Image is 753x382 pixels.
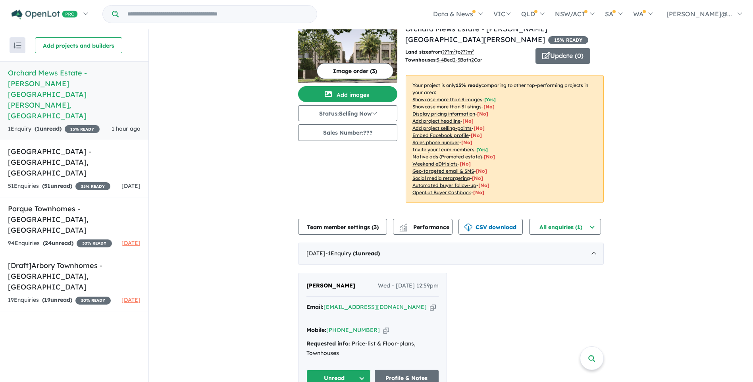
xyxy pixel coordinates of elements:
sup: 2 [454,48,456,53]
button: Performance [393,219,453,235]
button: CSV download [458,219,523,235]
strong: Mobile: [306,326,326,334]
button: Team member settings (3) [298,219,387,235]
span: [ Yes ] [484,96,496,102]
b: Land sizes [405,49,431,55]
span: 30 % READY [77,239,112,247]
span: [ No ] [462,118,474,124]
h5: Orchard Mews Estate - [PERSON_NAME][GEOGRAPHIC_DATA][PERSON_NAME] , [GEOGRAPHIC_DATA] [8,68,141,121]
span: [ No ] [471,132,482,138]
a: [PHONE_NUMBER] [326,326,380,334]
h5: Parque Townhomes - [GEOGRAPHIC_DATA] , [GEOGRAPHIC_DATA] [8,203,141,235]
button: Sales Number:??? [298,124,397,141]
span: [ No ] [483,104,495,110]
input: Try estate name, suburb, builder or developer [120,6,315,23]
span: 3 [374,224,377,231]
span: to [456,49,474,55]
span: [ No ] [477,111,488,117]
span: [No] [484,154,495,160]
span: [No] [472,175,483,181]
button: Copy [383,326,389,334]
sup: 2 [472,48,474,53]
span: 35 % READY [75,182,110,190]
span: 15 % READY [65,125,100,133]
span: [ No ] [461,139,472,145]
div: 1 Enquir y [8,124,100,134]
strong: ( unread) [42,296,72,303]
button: All enquiries (1) [529,219,601,235]
span: 1 [355,250,358,257]
strong: ( unread) [42,182,72,189]
h5: [GEOGRAPHIC_DATA] - [GEOGRAPHIC_DATA] , [GEOGRAPHIC_DATA] [8,146,141,178]
span: [No] [476,168,487,174]
u: Native ads (Promoted estate) [412,154,482,160]
p: from [405,48,530,56]
p: Your project is only comparing to other top-performing projects in your area: - - - - - - - - - -... [406,75,604,203]
u: Social media retargeting [412,175,470,181]
u: Weekend eDM slots [412,161,458,167]
strong: Requested info: [306,340,350,347]
u: 2-3 [453,57,460,63]
div: [DATE] [298,243,604,265]
u: Automated buyer follow-up [412,182,476,188]
u: Showcase more than 3 images [412,96,482,102]
strong: ( unread) [35,125,62,132]
strong: ( unread) [43,239,73,247]
strong: Email: [306,303,324,311]
span: Wed - [DATE] 12:59pm [378,281,439,291]
u: Display pricing information [412,111,475,117]
u: Showcase more than 3 listings [412,104,481,110]
img: Orchard Mews Estate - Glen Iris [298,23,397,83]
span: 1 [37,125,40,132]
u: Embed Facebook profile [412,132,469,138]
u: Invite your team members [412,147,474,152]
b: 15 % ready [456,82,481,88]
u: ???m [460,49,474,55]
span: 30 % READY [75,297,111,305]
u: Sales phone number [412,139,459,145]
div: 19 Enquir ies [8,295,111,305]
u: Geo-targeted email & SMS [412,168,474,174]
span: [PERSON_NAME] [306,282,355,289]
u: OpenLot Buyer Cashback [412,189,471,195]
button: Status:Selling Now [298,105,397,121]
span: - 1 Enquir y [325,250,380,257]
div: 51 Enquir ies [8,181,110,191]
span: 19 [44,296,50,303]
u: ??? m [442,49,456,55]
span: [ Yes ] [476,147,488,152]
h5: [Draft] Arbory Townhomes - [GEOGRAPHIC_DATA] , [GEOGRAPHIC_DATA] [8,260,141,292]
button: Add images [298,86,397,102]
span: [PERSON_NAME]@... [666,10,732,18]
b: Townhouses: [405,57,437,63]
a: [PERSON_NAME] [306,281,355,291]
span: [No] [473,189,484,195]
u: Add project selling-points [412,125,472,131]
span: [ No ] [474,125,485,131]
img: sort.svg [13,42,21,48]
span: [DATE] [121,182,141,189]
div: Price-list & Floor-plans, Townhouses [306,339,439,358]
span: 15 % READY [548,36,588,44]
u: 2 [471,57,474,63]
img: download icon [464,224,472,232]
span: 51 [44,182,50,189]
span: [DATE] [121,296,141,303]
span: [DATE] [121,239,141,247]
span: 1 hour ago [112,125,141,132]
p: Bed Bath Car [405,56,530,64]
div: 94 Enquir ies [8,239,112,248]
img: line-chart.svg [400,224,407,228]
span: Performance [401,224,449,231]
button: Copy [430,303,436,311]
button: Image order (3) [317,63,393,79]
span: 24 [45,239,52,247]
a: [EMAIL_ADDRESS][DOMAIN_NAME] [324,303,427,311]
img: Openlot PRO Logo White [12,10,78,19]
span: [No] [478,182,489,188]
img: bar-chart.svg [399,226,407,231]
strong: ( unread) [353,250,380,257]
u: 3-4 [437,57,444,63]
button: Add projects and builders [35,37,122,53]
